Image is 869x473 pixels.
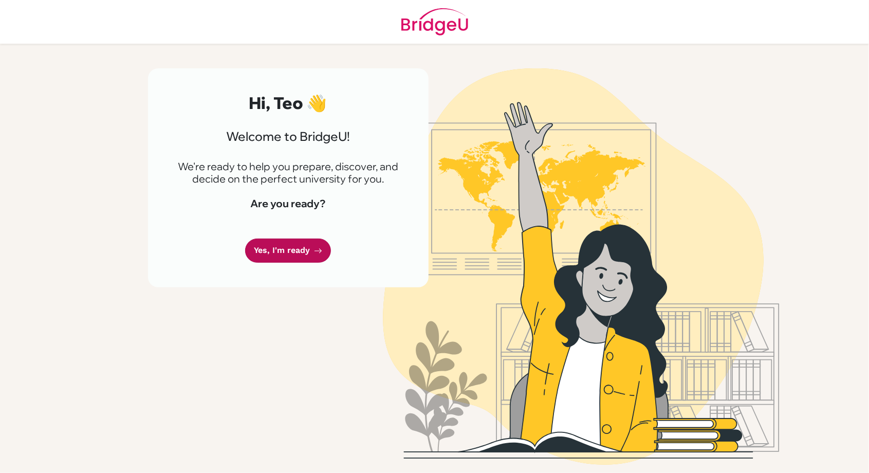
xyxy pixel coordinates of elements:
a: Yes, I'm ready [245,239,331,263]
h2: Hi, Teo 👋 [173,93,404,113]
h3: Welcome to BridgeU! [173,129,404,144]
p: We're ready to help you prepare, discover, and decide on the perfect university for you. [173,160,404,185]
h4: Are you ready? [173,197,404,210]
